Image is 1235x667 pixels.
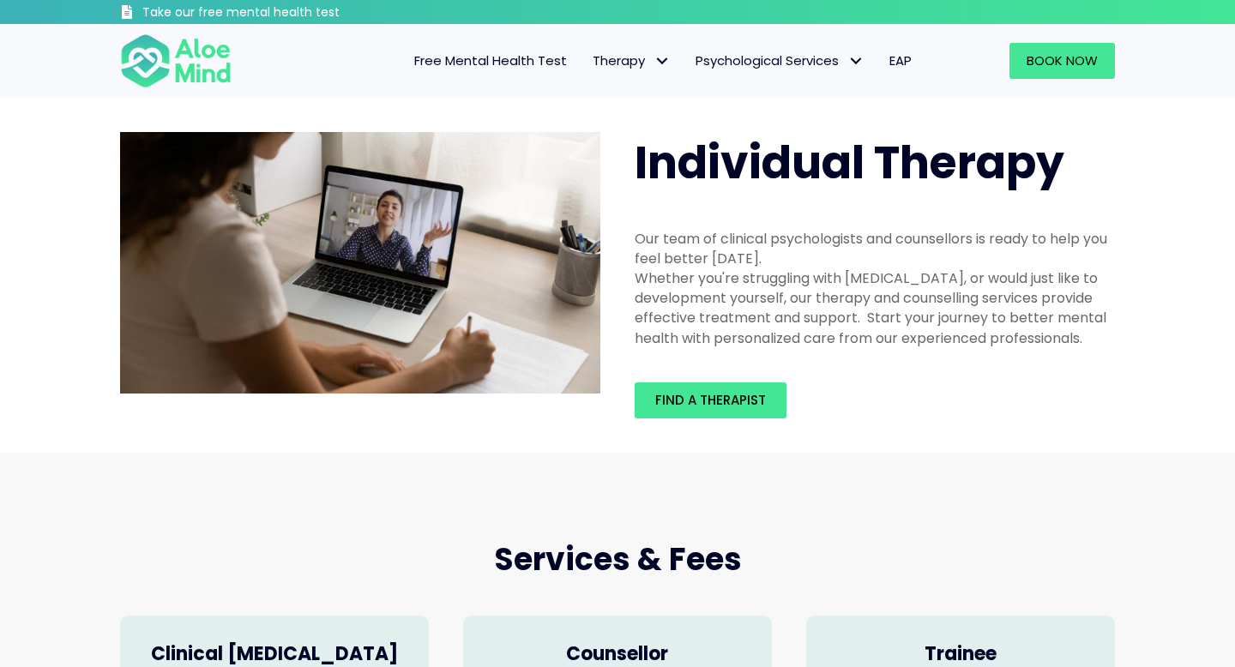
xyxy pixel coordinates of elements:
[696,51,864,69] span: Psychological Services
[649,49,674,74] span: Therapy: submenu
[635,229,1115,268] div: Our team of clinical psychologists and counsellors is ready to help you feel better [DATE].
[1027,51,1098,69] span: Book Now
[593,51,670,69] span: Therapy
[120,132,600,394] img: Therapy online individual
[683,43,877,79] a: Psychological ServicesPsychological Services: submenu
[635,131,1064,194] span: Individual Therapy
[414,51,567,69] span: Free Mental Health Test
[1009,43,1115,79] a: Book Now
[843,49,868,74] span: Psychological Services: submenu
[120,33,232,89] img: Aloe mind Logo
[120,4,431,24] a: Take our free mental health test
[580,43,683,79] a: TherapyTherapy: submenu
[494,538,742,581] span: Services & Fees
[889,51,912,69] span: EAP
[635,268,1115,348] div: Whether you're struggling with [MEDICAL_DATA], or would just like to development yourself, our th...
[635,382,786,418] a: Find a therapist
[142,4,431,21] h3: Take our free mental health test
[655,391,766,409] span: Find a therapist
[401,43,580,79] a: Free Mental Health Test
[254,43,925,79] nav: Menu
[877,43,925,79] a: EAP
